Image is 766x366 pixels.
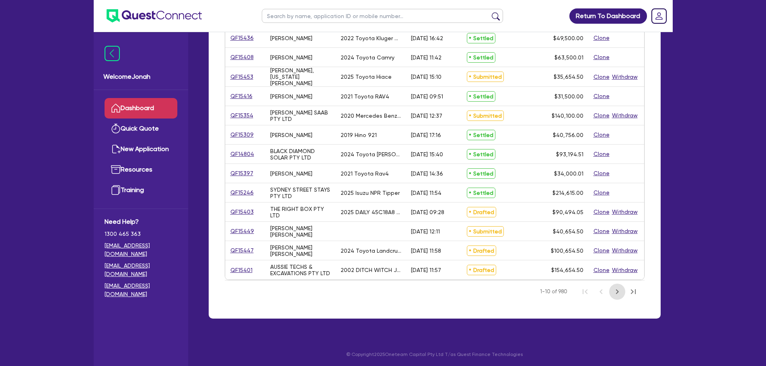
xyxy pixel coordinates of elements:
button: Withdraw [612,72,638,82]
button: Withdraw [612,207,638,217]
a: QF15246 [230,188,254,197]
button: Withdraw [612,111,638,120]
div: [PERSON_NAME] [270,93,312,100]
div: [DATE] 14:36 [411,170,443,177]
span: Settled [467,130,495,140]
span: Settled [467,52,495,63]
a: QF15354 [230,111,254,120]
a: QF15403 [230,207,254,217]
div: 2025 DAILY 45C18A8 3.75M DUAL CAB [341,209,401,215]
span: $214,615.00 [552,190,583,196]
a: QF14804 [230,149,255,159]
div: [DATE] 09:28 [411,209,444,215]
span: Settled [467,91,495,102]
div: SYDNEY STREET STAYS PTY LTD [270,186,331,199]
button: Clone [593,227,610,236]
a: QF15408 [230,53,254,62]
a: Training [105,180,177,200]
button: Clone [593,130,610,139]
a: QF15447 [230,246,254,255]
div: 2024 Toyota Camry [341,54,394,61]
div: [PERSON_NAME] [270,54,312,61]
a: New Application [105,139,177,159]
button: Last Page [625,284,641,300]
a: Resources [105,159,177,180]
a: QF15309 [230,130,254,139]
div: [DATE] 11:54 [411,190,442,196]
span: Drafted [467,245,496,256]
span: 1-10 of 980 [540,288,567,296]
div: [PERSON_NAME] [270,132,312,138]
button: Clone [593,169,610,178]
div: AUSSIE TECHS & EXCAVATIONS PTY LTD [270,264,331,276]
img: new-application [111,144,121,154]
span: 1300 465 363 [105,230,177,238]
span: Drafted [467,265,496,275]
button: Withdraw [612,227,638,236]
div: 2002 DITCH WITCH JT922 [341,267,401,273]
div: 2021 Toyota RAV4 [341,93,389,100]
div: BLACK DIAMOND SOLAR PTY LTD [270,148,331,161]
a: Dropdown toggle [649,6,669,27]
a: [EMAIL_ADDRESS][DOMAIN_NAME] [105,262,177,278]
div: 2025 Isuzu NPR Tipper [341,190,400,196]
div: [PERSON_NAME] [270,35,312,41]
span: Welcome Jonah [103,72,179,82]
a: Dashboard [105,98,177,119]
span: Submitted [467,110,504,121]
div: [PERSON_NAME] [270,170,312,177]
button: First Page [577,284,593,300]
span: $93,194.51 [556,151,583,157]
input: Search by name, application ID or mobile number... [262,9,503,23]
a: [EMAIL_ADDRESS][DOMAIN_NAME] [105,282,177,299]
a: QF15436 [230,33,254,43]
div: [PERSON_NAME] [PERSON_NAME] [270,244,331,257]
div: [PERSON_NAME] [PERSON_NAME] [270,225,331,238]
button: Withdraw [612,246,638,255]
button: Clone [593,111,610,120]
span: Settled [467,149,495,159]
span: $154,654.50 [551,267,583,273]
button: Clone [593,266,610,275]
div: [DATE] 11:57 [411,267,441,273]
span: $90,494.05 [552,209,583,215]
a: [EMAIL_ADDRESS][DOMAIN_NAME] [105,241,177,258]
div: [DATE] 15:10 [411,74,442,80]
a: QF15416 [230,92,253,101]
button: Clone [593,207,610,217]
div: 2019 Hino 921 [341,132,377,138]
div: 2020 Mercedes Benz Actros 2643 Tray Truck [341,112,401,119]
a: Quick Quote [105,119,177,139]
div: 2025 Toyota Hiace [341,74,392,80]
span: $100,654.50 [551,247,583,254]
a: QF15401 [230,266,253,275]
div: [DATE] 17:16 [411,132,441,138]
button: Next Page [609,284,625,300]
p: © Copyright 2025 Oneteam Capital Pty Ltd T/as Quest Finance Technologies [203,351,666,358]
img: quick-quote [111,124,121,133]
span: $40,654.50 [553,228,583,235]
img: resources [111,165,121,174]
span: Need Help? [105,217,177,227]
span: Settled [467,188,495,198]
div: [DATE] 11:42 [411,54,442,61]
a: QF15453 [230,72,254,82]
div: [PERSON_NAME], [US_STATE][PERSON_NAME] [270,67,331,86]
div: [DATE] 16:42 [411,35,443,41]
div: [DATE] 11:58 [411,247,441,254]
div: 2024 Toyota Landcruiser [341,247,401,254]
img: training [111,185,121,195]
button: Clone [593,149,610,159]
a: Return To Dashboard [569,8,647,24]
button: Clone [593,188,610,197]
div: [DATE] 15:40 [411,151,443,157]
span: $40,756.00 [553,132,583,138]
img: quest-connect-logo-blue [107,9,202,22]
button: Clone [593,33,610,43]
button: Clone [593,92,610,101]
span: Submitted [467,226,504,237]
a: QF15449 [230,227,255,236]
div: [DATE] 12:37 [411,112,442,119]
div: 2021 Toyota Rav4 [341,170,389,177]
div: 2024 Toyota [PERSON_NAME] [341,151,401,157]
